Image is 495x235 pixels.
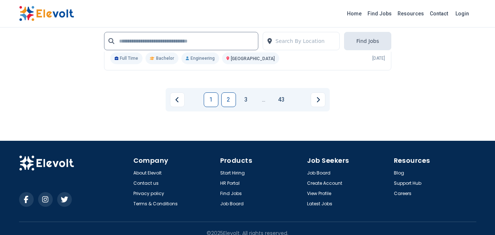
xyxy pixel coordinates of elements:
[220,191,242,197] a: Find Jobs
[427,8,451,19] a: Contact
[307,155,389,166] h4: Job Seekers
[204,92,218,107] a: Page 1 is your current page
[395,8,427,19] a: Resources
[239,92,254,107] a: Page 3
[307,170,330,176] a: Job Board
[110,52,143,64] p: Full Time
[307,201,332,207] a: Latest Jobs
[220,201,244,207] a: Job Board
[220,170,245,176] a: Start Hiring
[170,92,325,107] ul: Pagination
[220,180,240,186] a: HR Portal
[133,155,216,166] h4: Company
[231,56,275,61] span: [GEOGRAPHIC_DATA]
[365,8,395,19] a: Find Jobs
[133,191,164,197] a: Privacy policy
[133,201,178,207] a: Terms & Conditions
[221,92,236,107] a: Page 2
[220,155,303,166] h4: Products
[133,180,159,186] a: Contact us
[394,155,476,166] h4: Resources
[307,180,342,186] a: Create Account
[394,170,404,176] a: Blog
[344,32,391,50] button: Find Jobs
[372,55,385,61] p: [DATE]
[274,92,289,107] a: Page 43
[307,191,331,197] a: View Profile
[394,191,411,197] a: Careers
[458,200,495,235] iframe: Chat Widget
[19,155,74,171] img: Elevolt
[256,92,271,107] a: Jump forward
[133,170,162,176] a: About Elevolt
[394,180,421,186] a: Support Hub
[181,52,219,64] p: Engineering
[170,92,185,107] a: Previous page
[311,92,325,107] a: Next page
[19,6,74,21] img: Elevolt
[451,6,473,21] a: Login
[344,8,365,19] a: Home
[156,55,174,61] span: Bachelor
